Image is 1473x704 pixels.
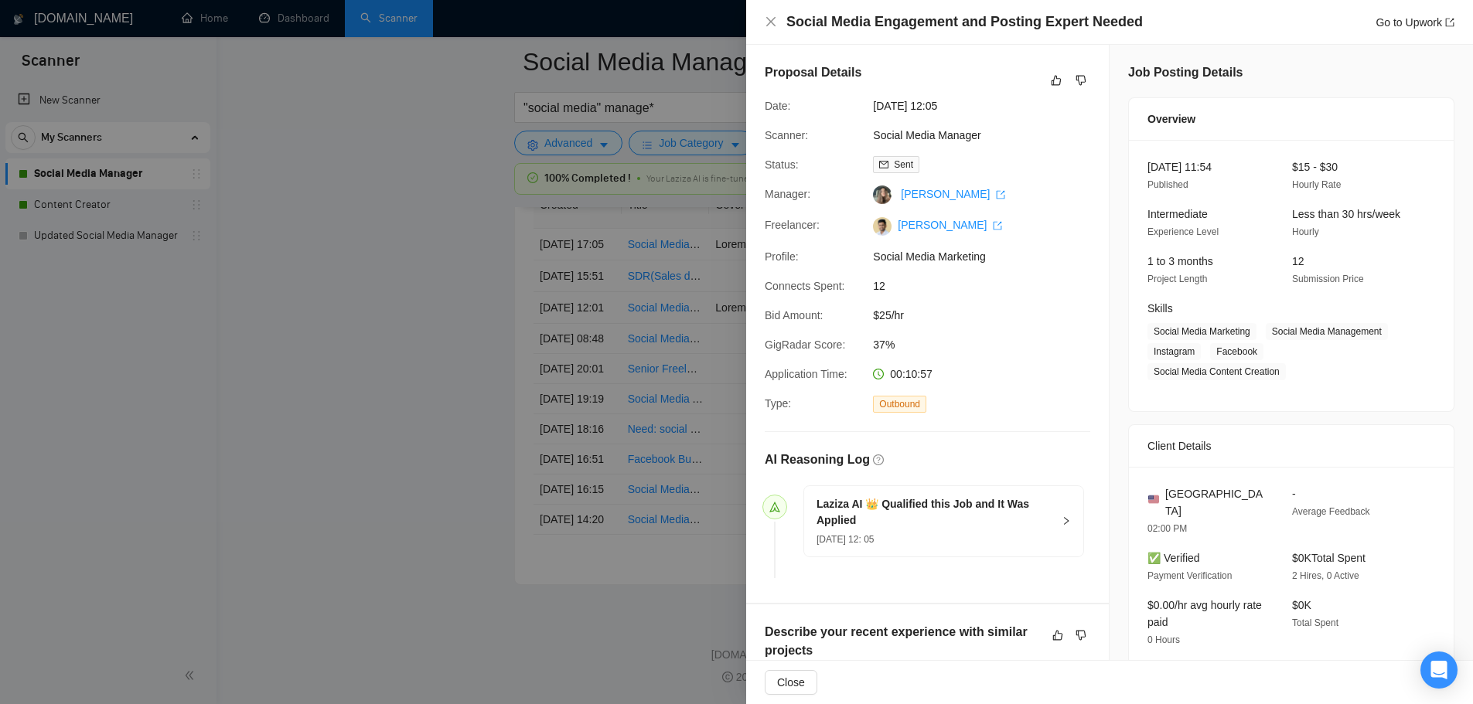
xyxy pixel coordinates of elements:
[765,338,845,351] span: GigRadar Score:
[1147,274,1207,284] span: Project Length
[765,15,777,28] span: close
[1147,208,1208,220] span: Intermediate
[873,127,1105,144] span: Social Media Manager
[1072,71,1090,90] button: dislike
[1292,274,1364,284] span: Submission Price
[765,280,845,292] span: Connects Spent:
[769,502,780,512] span: send
[1165,485,1267,519] span: [GEOGRAPHIC_DATA]
[765,15,777,29] button: Close
[765,670,817,695] button: Close
[1147,302,1173,315] span: Skills
[873,217,892,236] img: c1bd4XqA1hUiW4wYX3IB9ZPzsD0Awq2YTOlm9HvBfHscYHwuZUFrT8iHrfxk04Aq7v
[1147,523,1187,534] span: 02:00 PM
[765,309,823,321] span: Bid Amount:
[765,188,810,200] span: Manager:
[1147,111,1195,128] span: Overview
[1292,506,1370,517] span: Average Feedback
[765,451,870,469] h5: AI Reasoning Log
[1292,208,1400,220] span: Less than 30 hrs/week
[1072,626,1090,644] button: dislike
[894,159,913,170] span: Sent
[1147,363,1286,380] span: Social Media Content Creation
[873,248,1105,265] span: Social Media Marketing
[1292,179,1341,190] span: Hourly Rate
[777,674,805,691] span: Close
[873,307,1105,324] span: $25/hr
[873,97,1105,114] span: [DATE] 12:05
[873,336,1105,353] span: 37%
[1292,552,1366,564] span: $0K Total Spent
[1076,629,1086,641] span: dislike
[765,100,790,112] span: Date:
[1147,179,1188,190] span: Published
[1147,255,1213,267] span: 1 to 3 months
[817,534,874,545] span: [DATE] 12: 05
[765,219,820,231] span: Freelancer:
[1147,570,1232,581] span: Payment Verification
[1128,63,1243,82] h5: Job Posting Details
[817,496,1052,529] h5: Laziza AI 👑 Qualified this Job and It Was Applied
[786,12,1143,32] h4: Social Media Engagement and Posting Expert Needed
[1147,226,1219,237] span: Experience Level
[1292,488,1296,500] span: -
[765,158,799,171] span: Status:
[765,63,861,82] h5: Proposal Details
[873,277,1105,294] span: 12
[1062,516,1071,525] span: right
[1376,16,1454,29] a: Go to Upworkexport
[873,396,926,413] span: Outbound
[765,368,847,380] span: Application Time:
[1076,74,1086,87] span: dislike
[1147,343,1201,360] span: Instagram
[879,160,888,169] span: mail
[765,397,791,410] span: Type:
[765,623,1042,660] h5: Describe your recent experience with similar projects
[765,129,808,141] span: Scanner:
[1147,323,1256,340] span: Social Media Marketing
[1292,599,1311,611] span: $0K
[1147,425,1435,467] div: Client Details
[1147,599,1262,628] span: $0.00/hr avg hourly rate paid
[1266,323,1388,340] span: Social Media Management
[1052,629,1063,641] span: like
[1148,494,1159,505] img: 🇺🇸
[890,368,933,380] span: 00:10:57
[1292,617,1338,628] span: Total Spent
[1292,570,1359,581] span: 2 Hires, 0 Active
[1047,71,1066,90] button: like
[873,454,884,465] span: question-circle
[1147,634,1180,645] span: 0 Hours
[1210,343,1263,360] span: Facebook
[1048,626,1067,644] button: like
[898,219,1002,231] a: [PERSON_NAME] export
[1292,161,1338,173] span: $15 - $30
[765,250,799,263] span: Profile:
[1147,552,1200,564] span: ✅ Verified
[1292,255,1304,267] span: 12
[873,369,884,379] span: clock-circle
[1445,18,1454,27] span: export
[1420,651,1458,689] div: Open Intercom Messenger
[993,221,1002,230] span: export
[996,190,1005,199] span: export
[901,188,1005,200] a: [PERSON_NAME] export
[1051,74,1062,87] span: like
[1147,161,1212,173] span: [DATE] 11:54
[1292,226,1319,237] span: Hourly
